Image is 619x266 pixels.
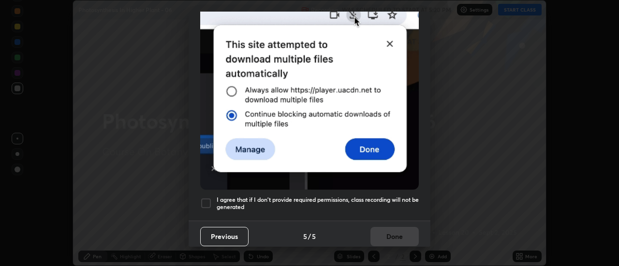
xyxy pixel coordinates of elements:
[303,231,307,241] h4: 5
[200,227,249,246] button: Previous
[308,231,311,241] h4: /
[312,231,316,241] h4: 5
[217,196,419,211] h5: I agree that if I don't provide required permissions, class recording will not be generated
